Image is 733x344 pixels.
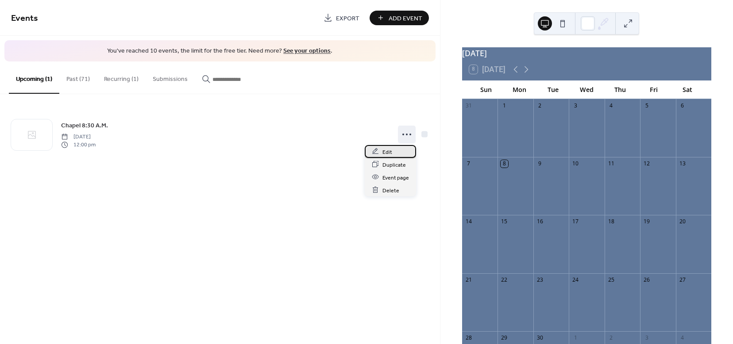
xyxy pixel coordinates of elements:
button: Recurring (1) [97,61,146,93]
span: Events [11,10,38,27]
div: 28 [465,334,472,342]
div: 1 [572,334,579,342]
div: 14 [465,218,472,226]
div: 4 [607,102,615,109]
span: Edit [382,147,392,157]
div: 27 [679,276,686,283]
a: Export [317,11,366,25]
span: Event page [382,173,409,182]
div: 3 [643,334,651,342]
div: 2 [607,334,615,342]
div: 8 [501,160,508,168]
div: 22 [501,276,508,283]
span: [DATE] [61,133,96,141]
div: 6 [679,102,686,109]
a: See your options [283,45,331,57]
div: 29 [501,334,508,342]
div: 12 [643,160,651,168]
div: 17 [572,218,579,226]
div: Mon [503,80,536,99]
div: 25 [607,276,615,283]
div: 11 [607,160,615,168]
span: Delete [382,186,399,195]
div: 31 [465,102,472,109]
div: 19 [643,218,651,226]
button: Upcoming (1) [9,61,59,94]
div: Sun [469,80,503,99]
div: 16 [536,218,544,226]
div: 30 [536,334,544,342]
div: 18 [607,218,615,226]
a: Chapel 8:30 A.M. [61,120,108,130]
div: Fri [637,80,671,99]
div: 5 [643,102,651,109]
button: Past (71) [59,61,97,93]
div: Thu [603,80,637,99]
span: 12:00 pm [61,141,96,149]
div: [DATE] [462,47,711,59]
div: 1 [501,102,508,109]
div: 26 [643,276,651,283]
div: 15 [501,218,508,226]
div: 23 [536,276,544,283]
div: Sat [671,80,704,99]
div: 21 [465,276,472,283]
button: Submissions [146,61,195,93]
div: 4 [679,334,686,342]
div: 2 [536,102,544,109]
div: Wed [570,80,603,99]
span: Export [336,14,359,23]
div: 7 [465,160,472,168]
div: 10 [572,160,579,168]
div: 24 [572,276,579,283]
span: Chapel 8:30 A.M. [61,121,108,130]
div: 13 [679,160,686,168]
span: Duplicate [382,160,406,169]
div: 20 [679,218,686,226]
div: 9 [536,160,544,168]
div: 3 [572,102,579,109]
span: You've reached 10 events, the limit for the free tier. Need more? . [13,47,427,56]
div: Tue [536,80,570,99]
